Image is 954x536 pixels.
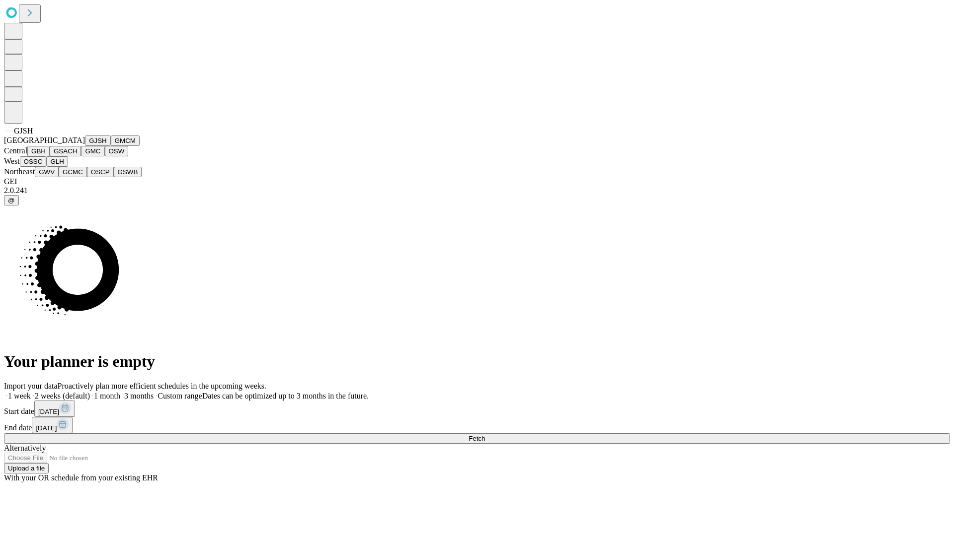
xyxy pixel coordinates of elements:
[50,146,81,156] button: GSACH
[124,392,154,400] span: 3 months
[469,435,485,442] span: Fetch
[38,408,59,415] span: [DATE]
[85,135,111,146] button: GJSH
[81,146,104,156] button: GMC
[8,197,15,204] span: @
[34,401,75,417] button: [DATE]
[4,195,19,205] button: @
[4,433,950,444] button: Fetch
[4,444,46,452] span: Alternatively
[4,146,27,155] span: Central
[46,156,68,167] button: GLH
[158,392,202,400] span: Custom range
[111,135,140,146] button: GMCM
[4,473,158,482] span: With your OR schedule from your existing EHR
[105,146,129,156] button: OSW
[4,186,950,195] div: 2.0.241
[27,146,50,156] button: GBH
[36,424,57,432] span: [DATE]
[4,417,950,433] div: End date
[4,177,950,186] div: GEI
[4,352,950,371] h1: Your planner is empty
[202,392,369,400] span: Dates can be optimized up to 3 months in the future.
[20,156,47,167] button: OSSC
[4,167,35,176] span: Northeast
[4,382,58,390] span: Import your data
[4,136,85,144] span: [GEOGRAPHIC_DATA]
[114,167,142,177] button: GSWB
[35,392,90,400] span: 2 weeks (default)
[4,157,20,165] span: West
[87,167,114,177] button: OSCP
[58,382,266,390] span: Proactively plan more efficient schedules in the upcoming weeks.
[4,463,49,473] button: Upload a file
[94,392,120,400] span: 1 month
[35,167,59,177] button: GWV
[8,392,31,400] span: 1 week
[14,127,33,135] span: GJSH
[32,417,73,433] button: [DATE]
[59,167,87,177] button: GCMC
[4,401,950,417] div: Start date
